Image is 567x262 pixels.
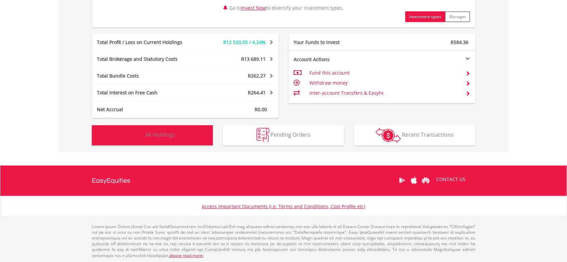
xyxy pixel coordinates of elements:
[451,39,468,45] span: R584.36
[309,78,460,88] td: Withdraw money
[92,166,130,196] a: EasyEquities
[271,131,311,138] span: Pending Orders
[241,56,266,62] span: R13 689.11
[309,68,460,78] td: Fund this account
[145,131,175,138] span: All Holdings
[248,89,266,96] span: R264.41
[309,88,460,98] td: Inter-account Transfers & EasyFx
[396,170,408,191] a: Google Play
[129,128,144,142] img: holdings-wht.png
[248,73,266,79] span: R262.27
[420,170,431,191] a: Huawei
[92,73,201,79] div: Total Bundle Costs
[354,125,475,145] button: Recent Transactions
[408,170,420,191] a: Apple
[445,11,470,22] button: Manager
[92,125,213,145] button: All Holdings
[169,253,203,258] a: please read more:
[92,106,201,113] div: Net Accrual
[202,203,365,210] a: Access Important Documents (i.e. Terms and Conditions, Cost Profile etc)
[257,128,269,142] img: pending_instructions-wht.png
[92,224,475,258] p: Lorem Ipsum Dolors (Ame) Con a/e SeddOeiusmod tem InciDiduntut Lab Etd mag aliquaen admin veniamq...
[402,131,454,138] span: Recent Transactions
[255,106,267,113] span: R0.00
[289,39,382,46] div: Your Funds to Invest
[92,39,201,46] div: Total Profit / Loss on Current Holdings
[92,89,201,96] div: Total Interest on Free Cash
[405,11,445,22] button: Investment types
[223,39,266,45] span: R12 520.05 / 4.24%
[289,56,382,63] div: Account Actions
[92,56,201,62] div: Total Brokerage and Statutory Costs
[431,170,470,189] a: CONTACT US
[241,5,266,11] a: Invest Now
[223,125,344,145] button: Pending Orders
[376,128,401,143] img: transactions-zar-wht.png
